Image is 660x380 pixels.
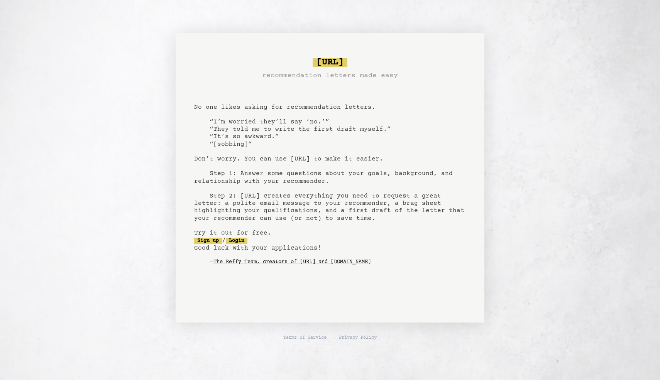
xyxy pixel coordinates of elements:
a: The Reffy Team, creators of [URL] and [DOMAIN_NAME] [213,256,371,268]
pre: No one likes asking for recommendation letters. “I’m worried they’ll say ‘no.’” “They told me to ... [194,55,466,281]
a: Privacy Policy [339,335,377,341]
a: Sign up [194,238,222,244]
h3: recommendation letters made easy [262,70,398,81]
div: - [210,258,466,266]
a: Login [226,238,247,244]
a: Terms of Service [283,335,327,341]
span: [URL] [313,58,347,67]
